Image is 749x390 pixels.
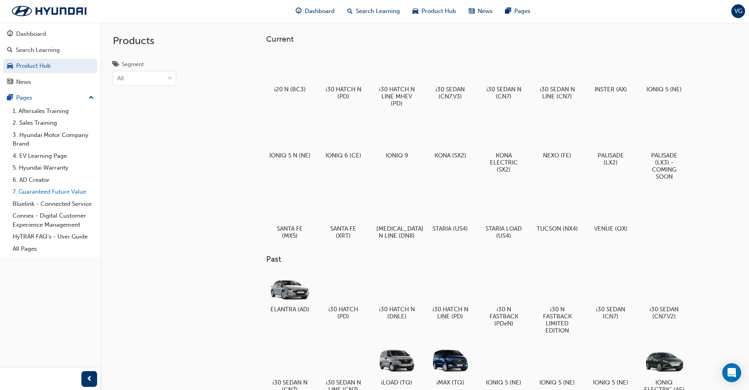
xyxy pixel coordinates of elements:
[640,116,688,183] a: PALISADE (LX3) - COMING SOON
[9,150,97,162] a: 4. EV Learning Page
[88,93,94,103] span: up-icon
[320,270,367,323] a: i30 HATCH (PD)
[534,270,581,337] a: i30 N FASTBACK LIMITED EDITION
[537,86,578,100] h5: i30 SEDAN N LINE (CN7)
[427,344,474,389] a: iMAX (TQ)
[320,189,367,242] a: SANTA FE (XRT)
[640,50,688,96] a: IONIQ 5 (NE)
[86,374,92,384] span: prev-icon
[266,35,713,44] h3: Current
[341,3,406,19] a: search-iconSearch Learning
[9,198,97,210] a: Bluelink - Connected Service
[9,174,97,186] a: 6. AD Creator
[644,152,685,180] h5: PALISADE (LX3) - COMING SOON
[266,50,313,96] a: i20 N (BC3)
[587,189,634,235] a: VENUE (QX)
[9,117,97,129] a: 2. Sales Training
[534,50,581,103] a: i30 SEDAN N LINE (CN7)
[376,306,418,320] h5: i30 HATCH N (DNLE)
[266,255,713,264] h3: Past
[3,91,97,105] button: Pages
[480,116,527,176] a: KONA ELECTRIC (SX2)
[16,46,60,55] div: Search Learning
[269,86,311,93] h5: i20 N (BC3)
[480,50,527,103] a: i30 SEDAN N (CN7)
[7,31,13,38] span: guage-icon
[323,306,364,320] h5: i30 HATCH (PD)
[113,35,176,47] h2: Products
[373,344,420,389] a: iLOAD (TQ)
[534,116,581,162] a: NEXO (FE)
[644,306,685,320] h5: i30 SEDAN (CN7.V2)
[323,152,364,159] h5: IONIQ 6 (CE)
[587,344,634,389] a: IONIQ 5 (NE)
[587,50,634,96] a: INSTER (AX)
[376,225,418,239] h5: [MEDICAL_DATA] N LINE (DN8)
[430,152,471,159] h5: KONA (SX2)
[483,152,524,173] h5: KONA ELECTRIC (SX2)
[462,3,499,19] a: news-iconNews
[323,225,364,239] h5: SANTA FE (XRT)
[376,152,418,159] h5: IONIQ 9
[376,86,418,107] h5: i30 HATCH N LINE MHEV (PD)
[266,270,313,316] a: ELANTRA (AD)
[514,7,530,16] span: Pages
[9,186,97,198] a: 7. Guaranteed Future Value
[499,3,537,19] a: pages-iconPages
[269,225,311,239] h5: SANTA FE (MX5)
[480,189,527,242] a: STARIA LOAD (US4)
[373,116,420,162] a: IONIQ 9
[427,116,474,162] a: KONA (SX2)
[590,225,631,232] h5: VENUE (QX)
[9,129,97,150] a: 3. Hyundai Motor Company Brand
[412,6,418,16] span: car-icon
[266,116,313,162] a: IONIQ 5 N (NE)
[469,6,475,16] span: news-icon
[430,306,471,320] h5: i30 HATCH N LINE (PD)
[7,79,13,86] span: news-icon
[7,47,13,54] span: search-icon
[590,306,631,320] h5: i30 SEDAN (CN7)
[480,344,527,389] a: IONIQ 5 (NE)
[430,379,471,386] h5: iMAX (TQ)
[640,270,688,323] a: i30 SEDAN (CN7.V2)
[4,3,94,19] img: Trak
[483,225,524,239] h5: STARIA LOAD (US4)
[3,27,97,41] a: Dashboard
[590,86,631,93] h5: INSTER (AX)
[427,270,474,323] a: i30 HATCH N LINE (PD)
[373,50,420,110] a: i30 HATCH N LINE MHEV (PD)
[480,270,527,330] a: i30 N FASTBACK (PDeN)
[537,152,578,159] h5: NEXO (FE)
[9,231,97,243] a: HyTRAK FAQ's - User Guide
[289,3,341,19] a: guage-iconDashboard
[373,270,420,323] a: i30 HATCH N (DNLE)
[356,7,400,16] span: Search Learning
[3,43,97,57] a: Search Learning
[117,74,124,83] div: All
[269,152,311,159] h5: IONIQ 5 N (NE)
[430,86,471,100] h5: i30 SEDAN (CN7.V3)
[734,7,742,16] span: VG
[430,225,471,232] h5: STARIA (US4)
[590,152,631,166] h5: PALISADE (LX2)
[3,59,97,73] a: Product Hub
[731,4,745,18] button: VG
[320,50,367,103] a: i30 HATCH N (PD)
[9,243,97,255] a: All Pages
[505,6,511,16] span: pages-icon
[421,7,456,16] span: Product Hub
[534,344,581,389] a: IONIQ 5 (NE)
[16,30,46,39] div: Dashboard
[722,363,741,382] div: Open Intercom Messenger
[7,63,13,70] span: car-icon
[537,379,578,386] h5: IONIQ 5 (NE)
[483,86,524,100] h5: i30 SEDAN N (CN7)
[406,3,462,19] a: car-iconProduct Hub
[113,61,119,68] span: tags-icon
[269,306,311,313] h5: ELANTRA (AD)
[376,379,418,386] h5: iLOAD (TQ)
[587,116,634,169] a: PALISADE (LX2)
